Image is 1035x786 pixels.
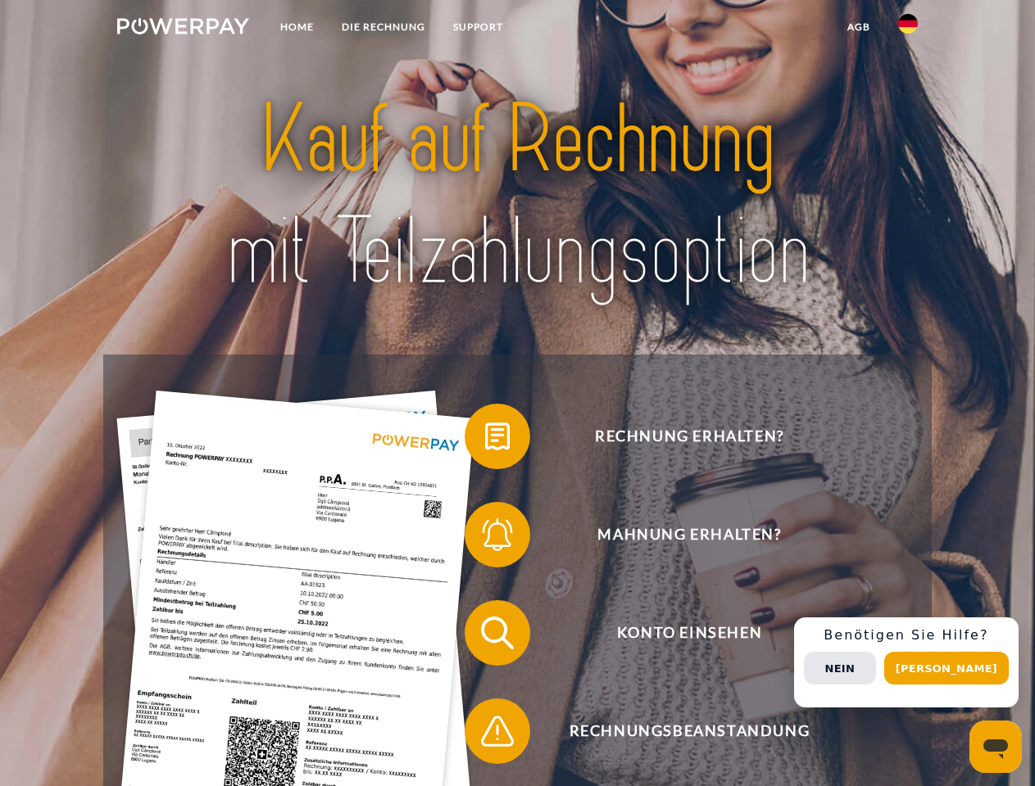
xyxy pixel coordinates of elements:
img: logo-powerpay-white.svg [117,18,249,34]
span: Rechnung erhalten? [488,404,890,469]
button: Nein [804,652,876,684]
a: SUPPORT [439,12,517,42]
a: agb [833,12,884,42]
span: Mahnung erhalten? [488,502,890,567]
img: de [898,14,918,34]
a: DIE RECHNUNG [328,12,439,42]
button: Konto einsehen [465,600,891,666]
span: Rechnungsbeanstandung [488,698,890,764]
img: qb_warning.svg [477,711,518,752]
button: Rechnung erhalten? [465,404,891,469]
a: Home [266,12,328,42]
img: qb_search.svg [477,612,518,653]
button: Rechnungsbeanstandung [465,698,891,764]
button: Mahnung erhalten? [465,502,891,567]
div: Schnellhilfe [794,617,1019,707]
img: qb_bill.svg [477,416,518,457]
h3: Benötigen Sie Hilfe? [804,627,1009,644]
span: Konto einsehen [488,600,890,666]
img: title-powerpay_de.svg [157,79,878,314]
iframe: Schaltfläche zum Öffnen des Messaging-Fensters [969,720,1022,773]
button: [PERSON_NAME] [884,652,1009,684]
img: qb_bell.svg [477,514,518,555]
